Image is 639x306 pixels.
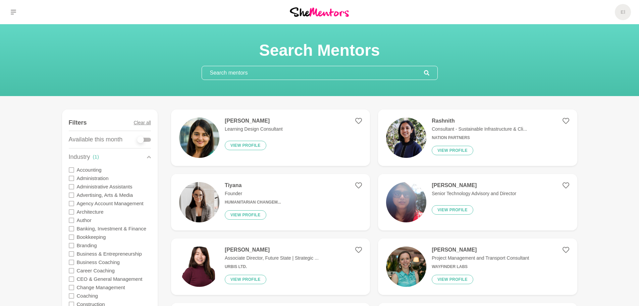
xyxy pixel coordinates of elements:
p: Learning Design Consultant [225,126,283,133]
img: fd7a564ff076cd09bf6e1652a71fa03272384e92-413x501.jpg [179,247,219,287]
img: 2e463ee32f95373d2df4339e57bdc3827600e5db-2315x2789.jpg [386,182,426,222]
label: Agency Account Management [77,199,144,208]
h4: [PERSON_NAME] [225,247,319,253]
label: Change Management [77,283,125,292]
button: Clear all [134,115,151,131]
p: Senior Technology Advisory and Director [432,190,516,197]
label: Banking, Investment & Finance [77,224,147,233]
h4: Rashnith [432,118,527,124]
img: 4486b56ad447658589eb9f8de7e6d6f9bdec0c4e-2000x1333.jpg [386,247,426,287]
p: Founder [225,190,281,197]
label: Business & Entrepreneurship [77,250,142,258]
button: View profile [432,146,473,155]
h6: Urbis Ltd. [225,264,319,269]
button: View profile [225,275,266,284]
a: [PERSON_NAME]Project Management and Transport ConsultantWayfinder LabsView profile [378,238,577,295]
p: Project Management and Transport Consultant [432,255,529,262]
label: Administrative Assistants [77,182,132,191]
input: Search mentors [202,66,424,80]
h4: [PERSON_NAME] [432,247,529,253]
h4: Filters [69,119,87,127]
label: Accounting [77,166,102,174]
h5: El [621,9,625,15]
div: ( 1 ) [93,153,99,161]
label: Administration [77,174,109,182]
a: [PERSON_NAME]Senior Technology Advisory and DirectorView profile [378,174,577,230]
label: Branding [77,241,97,250]
a: RashnithConsultant - Sustainable Infrastructure & Cli...Nation PartnersView profile [378,110,577,166]
img: bab1099c0b3064287f7904457a3f0cd9767ff4cd-1290x1290.jpg [179,182,219,222]
label: Bookkeeping [77,233,106,241]
h4: [PERSON_NAME] [432,182,516,189]
a: [PERSON_NAME]Associate Director, Future State | Strategic ...Urbis Ltd.View profile [171,238,370,295]
label: Architecture [77,208,104,216]
button: View profile [432,275,473,284]
p: Consultant - Sustainable Infrastructure & Cli... [432,126,527,133]
button: View profile [225,141,266,150]
h6: Wayfinder Labs [432,264,529,269]
a: El [615,4,631,20]
a: [PERSON_NAME]Learning Design ConsultantView profile [171,110,370,166]
button: View profile [432,205,473,215]
h6: Nation Partners [432,135,527,140]
h4: Tiyana [225,182,281,189]
label: Advertising, Arts & Media [77,191,133,199]
a: TiyanaFounderHumanitarian Changem...View profile [171,174,370,230]
h1: Search Mentors [202,40,438,60]
h4: [PERSON_NAME] [225,118,283,124]
p: Available this month [69,135,123,144]
p: Associate Director, Future State | Strategic ... [225,255,319,262]
p: Industry [69,152,90,162]
label: Coaching [77,292,98,300]
label: Author [77,216,92,224]
label: CEO & General Management [77,275,143,283]
button: View profile [225,210,266,220]
label: Business Coaching [77,258,120,266]
img: 28ea9ffd3480896ef3534a0c4128818be98f65f1-680x680.jpg [179,118,219,158]
h6: Humanitarian Changem... [225,200,281,205]
img: She Mentors Logo [290,7,349,16]
label: Career Coaching [77,266,115,275]
img: 8d8dd07005649bc17060f370b8a977ce5169ad0b-1600x1600.jpg [386,118,426,158]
